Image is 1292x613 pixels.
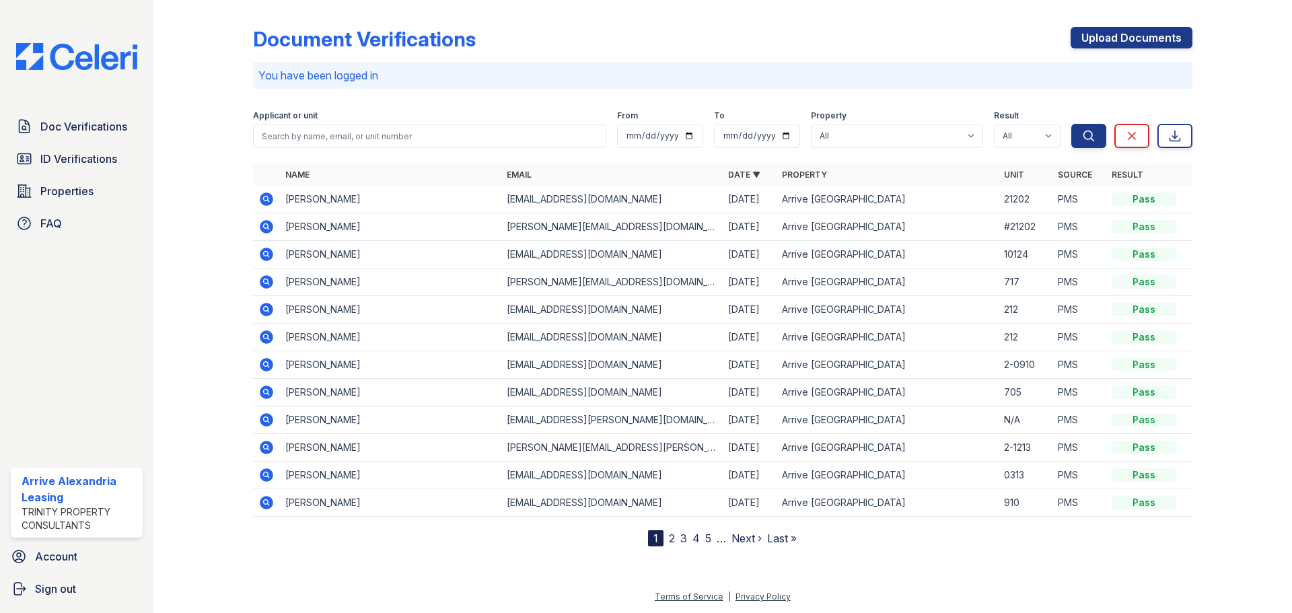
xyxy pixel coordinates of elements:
a: Email [507,170,532,180]
span: Account [35,548,77,565]
td: [DATE] [723,489,777,517]
a: Unit [1004,170,1024,180]
img: CE_Logo_Blue-a8612792a0a2168367f1c8372b55b34899dd931a85d93a1a3d3e32e68fde9ad4.png [5,43,148,70]
td: PMS [1052,406,1106,434]
a: ID Verifications [11,145,143,172]
td: [PERSON_NAME] [280,186,501,213]
td: PMS [1052,434,1106,462]
td: [EMAIL_ADDRESS][DOMAIN_NAME] [501,324,723,351]
td: PMS [1052,489,1106,517]
a: 2 [669,532,675,545]
label: Property [811,110,847,121]
td: [PERSON_NAME][EMAIL_ADDRESS][DOMAIN_NAME] [501,268,723,296]
a: Result [1112,170,1143,180]
label: Result [994,110,1019,121]
label: Applicant or unit [253,110,318,121]
td: [PERSON_NAME] [280,324,501,351]
td: [EMAIL_ADDRESS][DOMAIN_NAME] [501,351,723,379]
a: Terms of Service [655,591,723,602]
td: PMS [1052,462,1106,489]
td: 717 [999,268,1052,296]
td: [DATE] [723,268,777,296]
div: Pass [1112,441,1176,454]
td: [PERSON_NAME][EMAIL_ADDRESS][DOMAIN_NAME] [501,213,723,241]
span: Sign out [35,581,76,597]
div: | [728,591,731,602]
td: 2-0910 [999,351,1052,379]
a: 3 [680,532,687,545]
td: Arrive [GEOGRAPHIC_DATA] [777,296,998,324]
div: Pass [1112,358,1176,371]
td: [DATE] [723,186,777,213]
label: To [714,110,725,121]
td: Arrive [GEOGRAPHIC_DATA] [777,186,998,213]
a: Source [1058,170,1092,180]
td: [PERSON_NAME] [280,462,501,489]
td: Arrive [GEOGRAPHIC_DATA] [777,241,998,268]
div: Trinity Property Consultants [22,505,137,532]
td: [DATE] [723,324,777,351]
td: [DATE] [723,406,777,434]
div: Pass [1112,413,1176,427]
td: [DATE] [723,351,777,379]
div: Pass [1112,248,1176,261]
span: FAQ [40,215,62,231]
div: 1 [648,530,663,546]
a: FAQ [11,210,143,237]
p: You have been logged in [258,67,1187,83]
td: PMS [1052,268,1106,296]
td: #21202 [999,213,1052,241]
div: Pass [1112,275,1176,289]
td: 705 [999,379,1052,406]
td: PMS [1052,296,1106,324]
td: [DATE] [723,379,777,406]
a: Name [285,170,310,180]
td: [PERSON_NAME] [280,406,501,434]
td: Arrive [GEOGRAPHIC_DATA] [777,351,998,379]
td: [PERSON_NAME] [280,489,501,517]
td: [DATE] [723,462,777,489]
div: Pass [1112,330,1176,344]
td: PMS [1052,351,1106,379]
div: Pass [1112,220,1176,233]
td: [PERSON_NAME] [280,241,501,268]
td: [DATE] [723,213,777,241]
td: PMS [1052,186,1106,213]
td: [PERSON_NAME] [280,296,501,324]
td: Arrive [GEOGRAPHIC_DATA] [777,379,998,406]
td: [EMAIL_ADDRESS][PERSON_NAME][DOMAIN_NAME] [501,406,723,434]
a: 5 [705,532,711,545]
span: Doc Verifications [40,118,127,135]
input: Search by name, email, or unit number [253,124,606,148]
td: [DATE] [723,296,777,324]
a: 4 [692,532,700,545]
td: [PERSON_NAME] [280,268,501,296]
td: Arrive [GEOGRAPHIC_DATA] [777,489,998,517]
td: [EMAIL_ADDRESS][DOMAIN_NAME] [501,379,723,406]
a: Property [782,170,827,180]
td: 2-1213 [999,434,1052,462]
td: 212 [999,296,1052,324]
td: 21202 [999,186,1052,213]
div: Document Verifications [253,27,476,51]
td: [EMAIL_ADDRESS][DOMAIN_NAME] [501,186,723,213]
td: [DATE] [723,434,777,462]
td: PMS [1052,241,1106,268]
a: Date ▼ [728,170,760,180]
a: Properties [11,178,143,205]
td: Arrive [GEOGRAPHIC_DATA] [777,213,998,241]
button: Sign out [5,575,148,602]
span: ID Verifications [40,151,117,167]
td: Arrive [GEOGRAPHIC_DATA] [777,268,998,296]
td: [DATE] [723,241,777,268]
td: 10124 [999,241,1052,268]
td: 212 [999,324,1052,351]
span: … [717,530,726,546]
div: Pass [1112,496,1176,509]
td: 910 [999,489,1052,517]
a: Upload Documents [1071,27,1192,48]
td: [PERSON_NAME][EMAIL_ADDRESS][PERSON_NAME][DOMAIN_NAME] [501,434,723,462]
a: Privacy Policy [735,591,791,602]
label: From [617,110,638,121]
div: Pass [1112,192,1176,206]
